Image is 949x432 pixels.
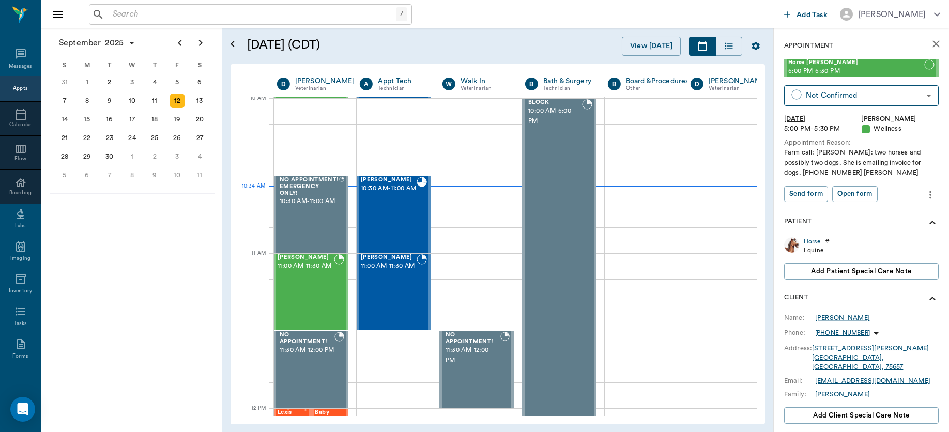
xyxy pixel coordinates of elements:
button: Add patient Special Care Note [784,263,939,280]
div: S [53,57,76,73]
div: Saturday, October 11, 2025 [192,168,207,182]
div: Board &Procedures [626,76,689,86]
div: Not Confirmed [806,89,922,101]
span: 11:30 AM - 12:00 PM [446,345,500,366]
input: Search [109,7,396,22]
div: Monday, September 1, 2025 [80,75,94,89]
div: Messages [9,63,33,70]
span: [PERSON_NAME] [361,177,417,183]
div: Tuesday, September 2, 2025 [102,75,117,89]
div: Labs [15,222,26,230]
div: Thursday, October 9, 2025 [147,168,162,182]
div: Name: [784,313,815,322]
p: Client [784,292,808,305]
div: Family: [784,390,815,399]
span: 10:30 AM - 11:00 AM [280,196,339,207]
div: M [76,57,99,73]
div: [PERSON_NAME] [858,8,926,21]
a: [PERSON_NAME] [295,76,355,86]
a: [PERSON_NAME] [709,76,768,86]
button: Previous page [170,33,190,53]
div: D [277,78,290,90]
span: 10:00 AM - 5:00 PM [528,106,582,127]
div: Forms [12,352,28,360]
div: Veterinarian [295,84,355,93]
button: [PERSON_NAME] [832,5,948,24]
a: [PERSON_NAME] [815,313,870,322]
div: Phone: [784,328,815,337]
div: Technician [378,84,427,93]
div: 5:00 PM - 5:30 PM [784,124,862,134]
div: READY_TO_CHECKOUT, 10:30 AM - 11:00 AM [357,176,431,253]
div: Imaging [10,255,30,263]
div: Saturday, September 20, 2025 [192,112,207,127]
div: B [525,78,538,90]
div: BOOKED, 10:30 AM - 11:00 AM [273,176,348,253]
span: 11:30 AM - 12:00 PM [280,345,334,356]
button: View [DATE] [622,37,681,56]
a: Appt Tech [378,76,427,86]
span: 2025 [103,36,126,50]
div: Sunday, September 7, 2025 [57,94,72,108]
span: 11:00 AM - 11:30 AM [361,261,417,271]
span: Lexis Ringgold [278,409,304,423]
div: Tasks [14,320,27,328]
span: Baby [PERSON_NAME] [315,409,367,423]
div: Appts [13,85,27,92]
div: Saturday, September 6, 2025 [192,75,207,89]
div: Thursday, September 25, 2025 [147,131,162,145]
div: Sunday, August 31, 2025 [57,75,72,89]
div: Address: [784,344,812,353]
div: Tuesday, September 16, 2025 [102,112,117,127]
div: Monday, September 22, 2025 [80,131,94,145]
span: NO APPOINTMENT! [446,332,500,345]
button: Open calendar [226,24,239,64]
div: F [166,57,189,73]
span: 5:00 PM - 5:30 PM [788,66,924,76]
span: BLOCK [528,99,582,106]
div: Monday, September 15, 2025 [80,112,94,127]
div: Monday, September 8, 2025 [80,94,94,108]
div: Wednesday, October 1, 2025 [125,149,140,164]
div: Tuesday, September 30, 2025 [102,149,117,164]
div: Veterinarian [709,84,768,93]
button: Close drawer [48,4,68,25]
div: Sunday, September 28, 2025 [57,149,72,164]
div: W [442,78,455,90]
div: Thursday, September 4, 2025 [147,75,162,89]
a: Bath & Surgery [543,76,592,86]
div: Wednesday, September 24, 2025 [125,131,140,145]
div: Walk In [461,76,510,86]
span: Horse [PERSON_NAME] [788,59,924,66]
div: Monday, September 29, 2025 [80,149,94,164]
div: Technician [543,84,592,93]
span: September [57,36,103,50]
div: Appointment Reason: [784,138,939,148]
div: Wednesday, October 8, 2025 [125,168,140,182]
div: Thursday, September 11, 2025 [147,94,162,108]
p: [PHONE_NUMBER] [815,329,870,337]
div: [PERSON_NAME] [815,390,870,399]
span: 11:00 AM - 11:30 AM [278,261,334,271]
div: BOOKED, 11:00 AM - 11:30 AM [273,253,348,331]
p: Appointment [784,41,833,51]
a: [STREET_ADDRESS][PERSON_NAME][GEOGRAPHIC_DATA], [GEOGRAPHIC_DATA], 75657 [812,345,929,371]
img: Profile Image [784,237,800,253]
div: Sunday, September 14, 2025 [57,112,72,127]
div: S [188,57,211,73]
div: Tuesday, October 7, 2025 [102,168,117,182]
div: Sunday, October 5, 2025 [57,168,72,182]
div: [DATE] [784,114,862,124]
div: Open Intercom Messenger [10,397,35,422]
div: Friday, September 26, 2025 [170,131,185,145]
div: Inventory [9,287,32,295]
div: Friday, September 5, 2025 [170,75,185,89]
div: 11 AM [239,248,266,274]
span: [PERSON_NAME] [361,254,417,261]
a: Horse [804,237,821,246]
div: / [396,7,407,21]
